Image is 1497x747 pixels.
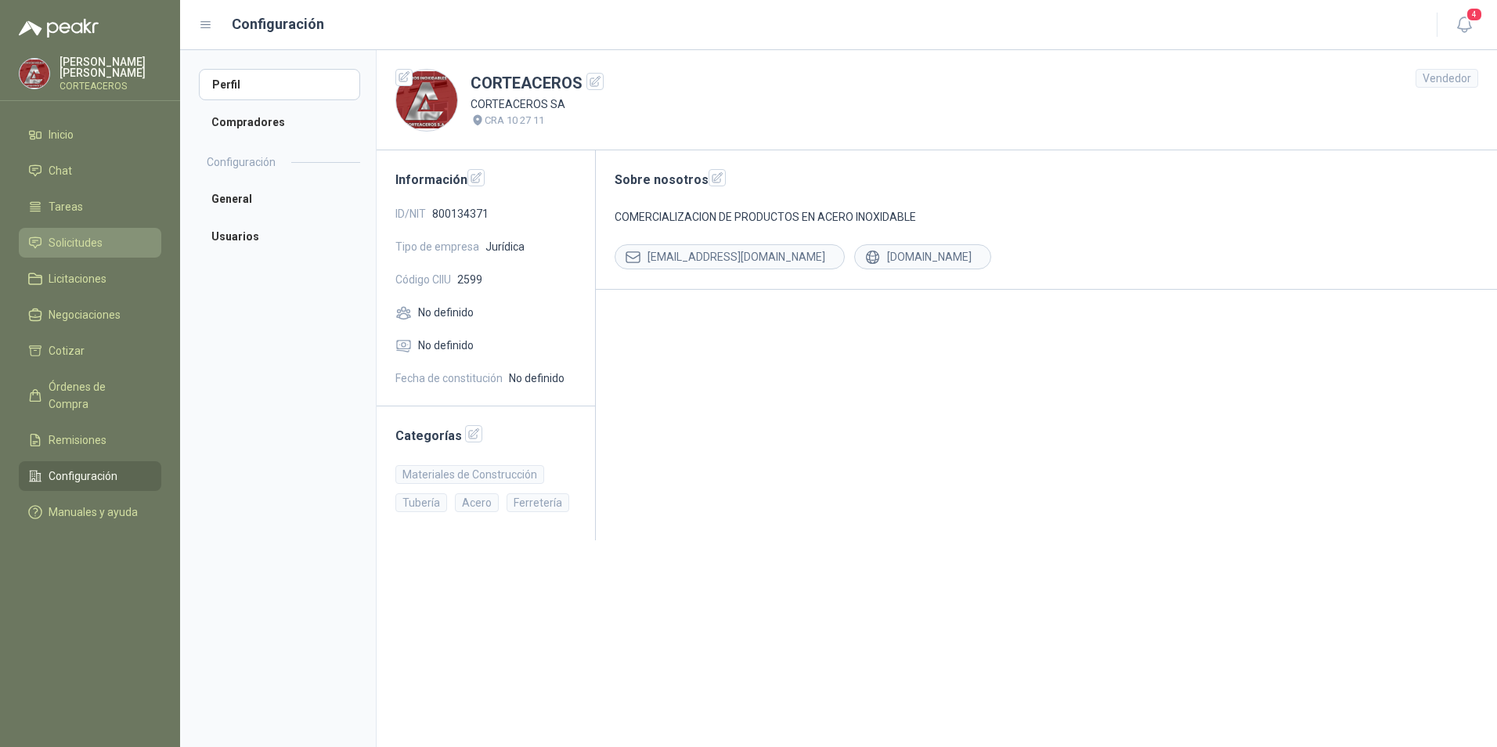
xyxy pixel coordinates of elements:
span: Jurídica [485,238,525,255]
a: Tareas [19,192,161,222]
span: Manuales y ayuda [49,503,138,521]
p: CORTEACEROS SA [471,96,604,113]
span: Negociaciones [49,306,121,323]
div: Acero [455,493,499,512]
h2: Sobre nosotros [615,169,1478,189]
h1: Configuración [232,13,324,35]
a: Solicitudes [19,228,161,258]
a: Inicio [19,120,161,150]
span: Configuración [49,467,117,485]
span: Fecha de constitución [395,370,503,387]
span: Órdenes de Compra [49,378,146,413]
p: CORTEACEROS [60,81,161,91]
span: No definido [509,370,565,387]
img: Company Logo [20,59,49,88]
a: Órdenes de Compra [19,372,161,419]
a: Chat [19,156,161,186]
span: ID/NIT [395,205,426,222]
span: Remisiones [49,431,106,449]
a: Manuales y ayuda [19,497,161,527]
span: Inicio [49,126,74,143]
span: No definido [418,304,474,321]
div: Tubería [395,493,447,512]
a: Usuarios [199,221,360,252]
div: Materiales de Construcción [395,465,544,484]
p: COMERCIALIZACION DE PRODUCTOS EN ACERO INOXIDABLE [615,208,1478,226]
a: General [199,183,360,215]
span: Chat [49,162,72,179]
h2: Información [395,169,576,189]
p: CRA 10 27 11 [485,113,544,128]
a: Negociaciones [19,300,161,330]
a: Configuración [19,461,161,491]
div: [DOMAIN_NAME] [854,244,991,269]
div: Ferretería [507,493,569,512]
div: [EMAIL_ADDRESS][DOMAIN_NAME] [615,244,845,269]
a: Compradores [199,106,360,138]
h1: CORTEACEROS [471,71,604,96]
span: No definido [418,337,474,354]
p: [PERSON_NAME] [PERSON_NAME] [60,56,161,78]
button: 4 [1450,11,1478,39]
h2: Categorías [395,425,576,446]
span: Tareas [49,198,83,215]
a: Cotizar [19,336,161,366]
span: Solicitudes [49,234,103,251]
span: Cotizar [49,342,85,359]
span: 800134371 [432,205,489,222]
span: 4 [1466,7,1483,22]
img: Company Logo [396,70,457,131]
div: Vendedor [1416,69,1478,88]
a: Licitaciones [19,264,161,294]
a: Perfil [199,69,360,100]
a: Remisiones [19,425,161,455]
h2: Configuración [207,153,276,171]
span: 2599 [457,271,482,288]
span: Código CIIU [395,271,451,288]
span: Licitaciones [49,270,106,287]
span: Tipo de empresa [395,238,479,255]
img: Logo peakr [19,19,99,38]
